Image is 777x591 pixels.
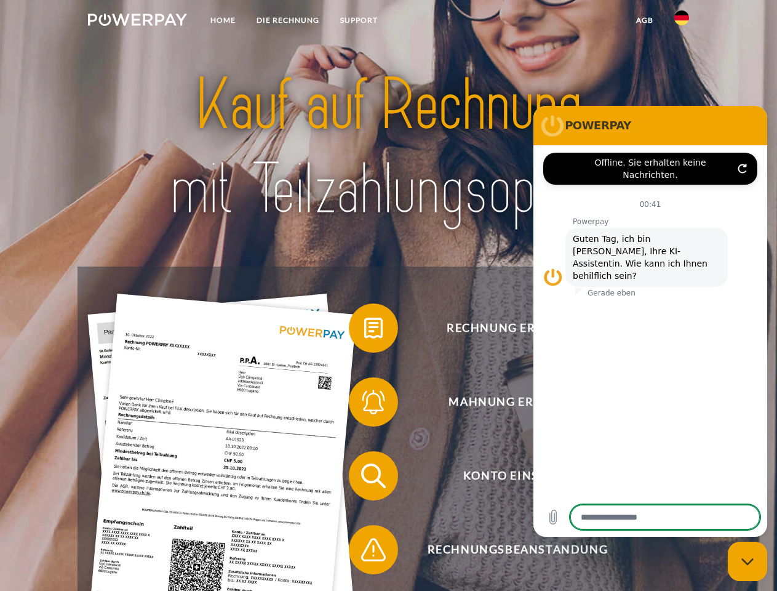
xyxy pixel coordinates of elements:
[674,10,689,25] img: de
[330,9,388,31] a: SUPPORT
[358,460,389,491] img: qb_search.svg
[88,14,187,26] img: logo-powerpay-white.svg
[246,9,330,31] a: DIE RECHNUNG
[367,304,668,353] span: Rechnung erhalten?
[349,377,669,427] button: Mahnung erhalten?
[358,534,389,565] img: qb_warning.svg
[358,387,389,417] img: qb_bell.svg
[118,59,659,236] img: title-powerpay_de.svg
[349,525,669,574] button: Rechnungsbeanstandung
[200,9,246,31] a: Home
[367,525,668,574] span: Rechnungsbeanstandung
[626,9,664,31] a: agb
[367,377,668,427] span: Mahnung erhalten?
[349,304,669,353] button: Rechnung erhalten?
[533,106,767,537] iframe: Messaging-Fenster
[349,451,669,501] button: Konto einsehen
[358,313,389,344] img: qb_bill.svg
[367,451,668,501] span: Konto einsehen
[728,542,767,581] iframe: Schaltfläche zum Öffnen des Messaging-Fensters; Konversation läuft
